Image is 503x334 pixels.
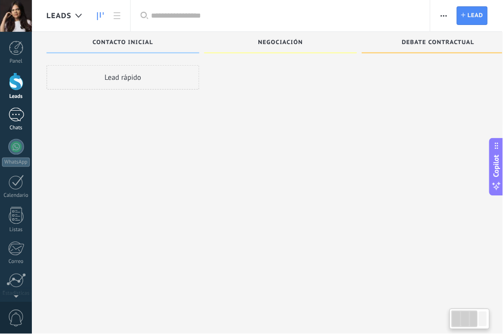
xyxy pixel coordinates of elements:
div: Listas [2,227,30,234]
div: WhatsApp [2,158,30,167]
div: Chats [2,125,30,131]
div: Contacto inicial [51,39,195,48]
div: Leads [2,94,30,100]
span: Leads [47,11,72,21]
div: Negociación [209,39,352,48]
button: Más [437,6,452,25]
div: Calendario [2,193,30,199]
div: Correo [2,259,30,265]
a: Leads [92,6,109,25]
span: Contacto inicial [93,39,153,46]
span: Negociación [258,39,303,46]
div: Panel [2,58,30,65]
a: Lead [457,6,488,25]
span: Copilot [492,155,502,178]
span: Lead [468,7,484,24]
a: Lista [109,6,126,25]
div: Lead rápido [47,65,200,90]
span: Debate contractual [402,39,475,46]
